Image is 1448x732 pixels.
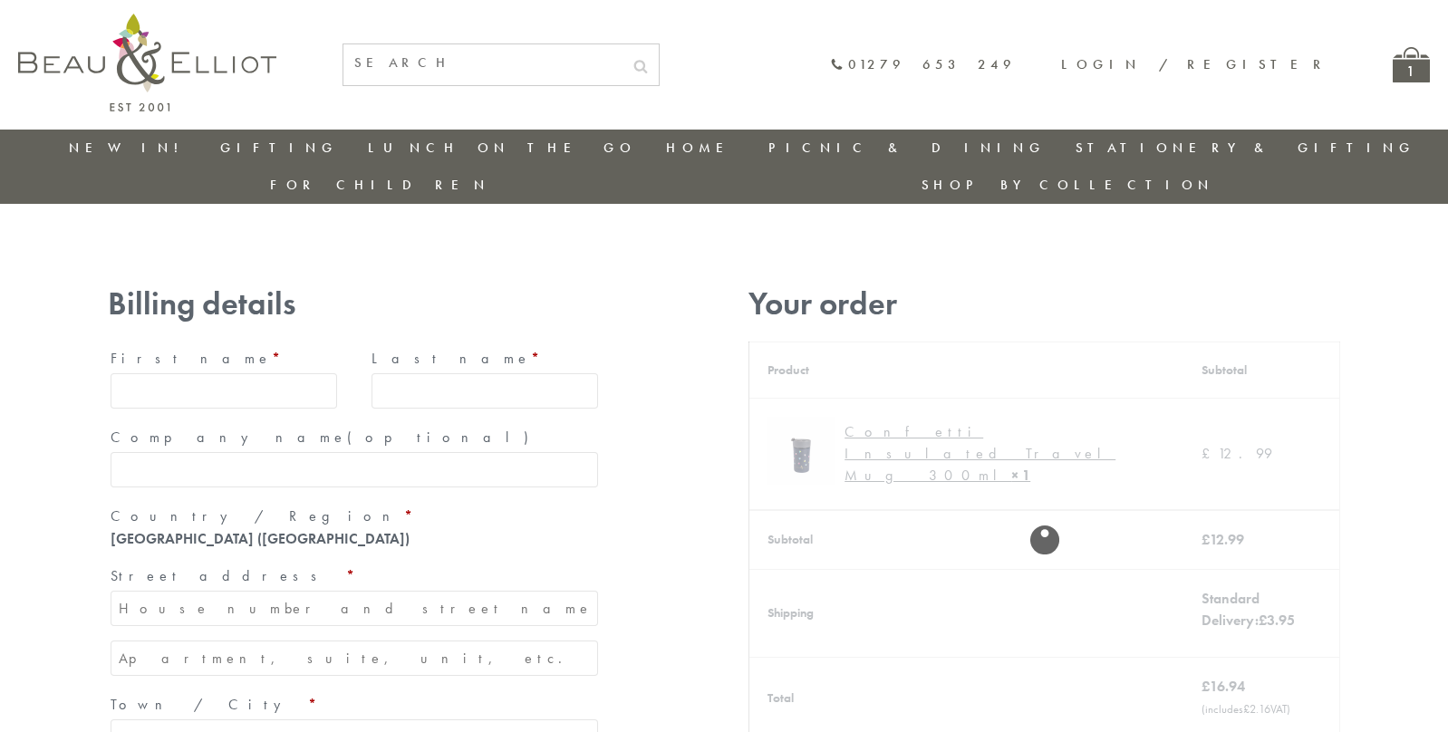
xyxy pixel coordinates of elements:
[748,285,1340,323] h3: Your order
[111,591,598,626] input: House number and street name
[111,529,410,548] strong: [GEOGRAPHIC_DATA] ([GEOGRAPHIC_DATA])
[111,562,598,591] label: Street address
[343,44,623,82] input: SEARCH
[220,139,338,157] a: Gifting
[347,428,539,447] span: (optional)
[830,57,1016,72] a: 01279 653 249
[69,139,190,157] a: New in!
[666,139,738,157] a: Home
[270,176,490,194] a: For Children
[1061,55,1329,73] a: Login / Register
[111,423,598,452] label: Company name
[18,14,276,111] img: logo
[368,139,636,157] a: Lunch On The Go
[111,690,598,719] label: Town / City
[922,176,1214,194] a: Shop by collection
[1393,47,1430,82] a: 1
[1076,139,1415,157] a: Stationery & Gifting
[111,502,598,531] label: Country / Region
[111,344,337,373] label: First name
[108,285,601,323] h3: Billing details
[768,139,1046,157] a: Picnic & Dining
[372,344,598,373] label: Last name
[111,640,598,676] input: Apartment, suite, unit, etc. (optional)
